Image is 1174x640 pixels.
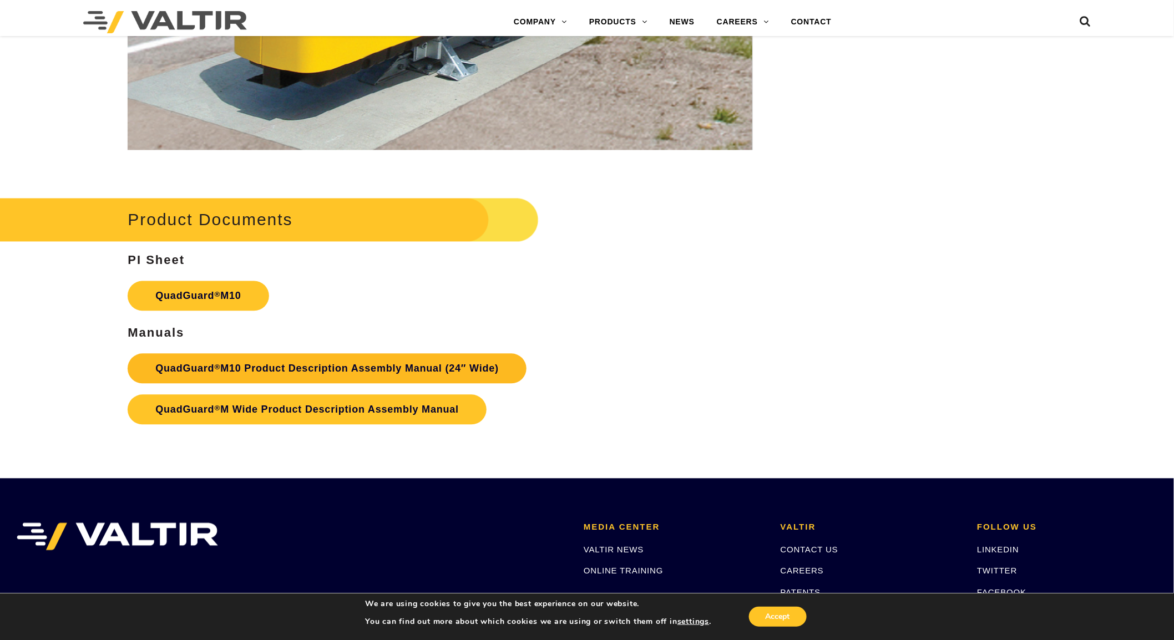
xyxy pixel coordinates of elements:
[17,523,218,551] img: VALTIR
[781,588,821,597] a: PATENTS
[977,588,1026,597] a: FACEBOOK
[215,363,221,372] sup: ®
[215,291,221,299] sup: ®
[781,545,838,555] a: CONTACT US
[977,566,1017,576] a: TWITTER
[977,523,1157,532] h2: FOLLOW US
[677,617,709,627] button: settings
[749,607,807,627] button: Accept
[977,545,1019,555] a: LINKEDIN
[578,11,659,33] a: PRODUCTS
[780,11,843,33] a: CONTACT
[83,11,247,33] img: Valtir
[659,11,706,33] a: NEWS
[365,617,711,627] p: You can find out more about which cookies we are using or switch them off in .
[215,404,221,413] sup: ®
[781,523,961,532] h2: VALTIR
[128,326,184,340] strong: Manuals
[365,599,711,609] p: We are using cookies to give you the best experience on our website.
[128,253,185,267] strong: PI Sheet
[128,354,527,384] a: QuadGuard®M10 Product Description Assembly Manual (24″ Wide)
[584,545,644,555] a: VALTIR NEWS
[128,281,269,311] a: QuadGuard®M10
[706,11,780,33] a: CAREERS
[584,566,663,576] a: ONLINE TRAINING
[584,523,764,532] h2: MEDIA CENTER
[781,566,824,576] a: CAREERS
[503,11,578,33] a: COMPANY
[128,395,487,425] a: QuadGuard®M Wide Product Description Assembly Manual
